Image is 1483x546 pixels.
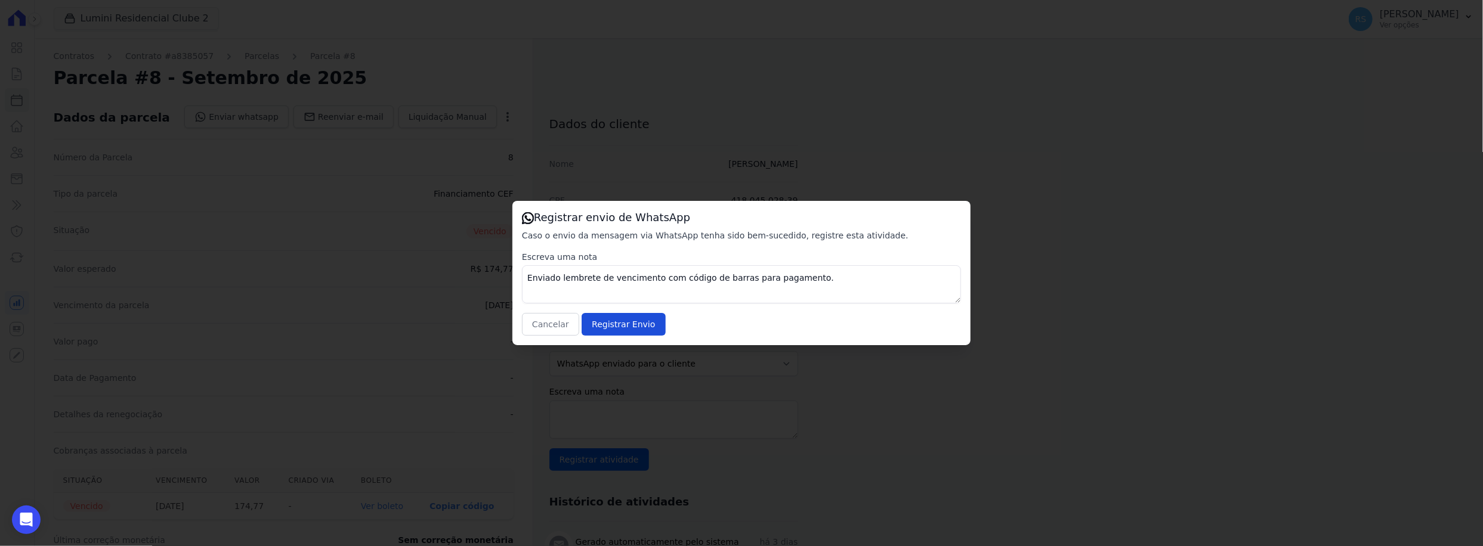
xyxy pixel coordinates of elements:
[12,505,41,534] div: Open Intercom Messenger
[522,229,961,241] p: Caso o envio da mensagem via WhatsApp tenha sido bem-sucedido, registre esta atividade.
[522,313,579,336] button: Cancelar
[522,251,961,263] label: Escreva uma nota
[522,210,961,225] h3: Registrar envio de WhatsApp
[582,313,665,336] input: Registrar Envio
[522,265,961,303] textarea: Enviado lembrete de vencimento com código de barras para pagamento.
